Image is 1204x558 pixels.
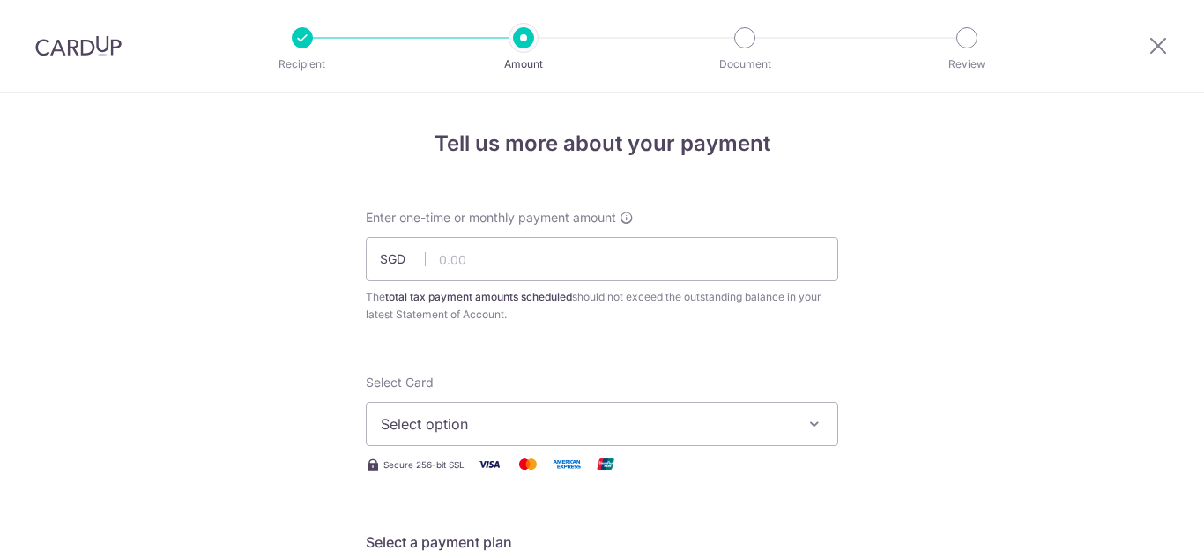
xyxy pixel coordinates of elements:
[237,56,368,73] p: Recipient
[383,458,465,472] span: Secure 256-bit SSL
[366,375,434,390] span: translation missing: en.payables.payment_networks.credit_card.summary.labels.select_card
[1091,505,1186,549] iframe: Opens a widget where you can find more information
[366,288,838,324] div: The should not exceed the outstanding balance in your latest Statement of Account.
[385,290,572,303] b: total tax payment amounts scheduled
[366,128,838,160] h4: Tell us more about your payment
[366,402,838,446] button: Select option
[472,453,507,475] img: Visa
[35,35,122,56] img: CardUp
[458,56,589,73] p: Amount
[510,453,546,475] img: Mastercard
[366,209,616,227] span: Enter one-time or monthly payment amount
[680,56,810,73] p: Document
[366,532,838,553] h5: Select a payment plan
[588,453,623,475] img: Union Pay
[380,250,426,268] span: SGD
[902,56,1032,73] p: Review
[549,453,584,475] img: American Express
[366,237,838,281] input: 0.00
[381,413,792,435] span: Select option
